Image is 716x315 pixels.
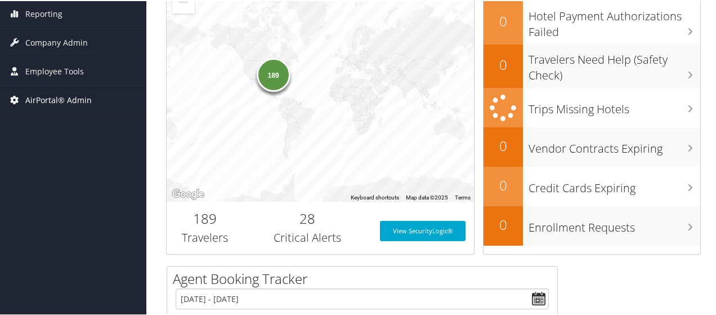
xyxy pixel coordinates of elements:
[406,193,448,199] span: Map data ©2025
[484,54,523,73] h2: 0
[529,95,700,116] h3: Trips Missing Hotels
[252,229,363,245] h3: Critical Alerts
[484,175,523,194] h2: 0
[169,186,207,201] img: Google
[484,126,700,166] a: 0Vendor Contracts Expiring
[484,166,700,205] a: 0Credit Cards Expiring
[529,134,700,156] h3: Vendor Contracts Expiring
[484,87,700,127] a: Trips Missing Hotels
[25,56,84,85] span: Employee Tools
[529,45,700,82] h3: Travelers Need Help (Safety Check)
[175,229,235,245] h3: Travelers
[252,208,363,227] h2: 28
[529,213,700,234] h3: Enrollment Requests
[173,268,557,287] h2: Agent Booking Tracker
[169,186,207,201] a: Open this area in Google Maps (opens a new window)
[529,2,700,39] h3: Hotel Payment Authorizations Failed
[529,174,700,195] h3: Credit Cards Expiring
[484,43,700,87] a: 0Travelers Need Help (Safety Check)
[25,28,88,56] span: Company Admin
[25,85,92,113] span: AirPortal® Admin
[351,193,399,201] button: Keyboard shortcuts
[455,193,471,199] a: Terms (opens in new tab)
[380,220,466,240] a: View SecurityLogic®
[484,214,523,233] h2: 0
[484,205,700,245] a: 0Enrollment Requests
[484,135,523,154] h2: 0
[175,208,235,227] h2: 189
[484,11,523,30] h2: 0
[257,57,290,91] div: 189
